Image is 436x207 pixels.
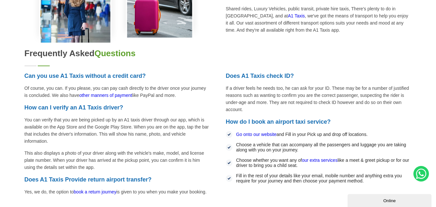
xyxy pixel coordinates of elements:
[348,193,433,207] iframe: chat widget
[25,85,210,99] p: Of course, you can. If you please, you can pay cash directly to the driver once your journey is c...
[25,48,412,58] h2: Frequently Asked
[226,130,412,138] li: and Fill in your Pick up and drop off locations.
[226,156,412,169] li: Choose whether you want any of like a meet & greet pickup or for our driver to bring you a child ...
[288,13,305,18] a: A1 Taxis
[25,188,210,195] p: Yes, we do, the option to is given to you when you make your booking.
[25,104,210,111] h3: How can I verify an A1 Taxis driver?
[79,93,132,98] a: other manners of payment
[226,5,412,34] p: Shared rides, Luxury Vehicles, public transit, private hire taxis, There's plenty to do in [GEOGR...
[226,118,412,126] h3: How do I book an airport taxi service?
[236,132,277,137] a: Go onto our website
[226,172,412,185] li: Fill in the rest of your details like your email, mobile number and anything extra you require fo...
[74,189,116,194] a: book a return journey
[25,72,210,80] h3: Can you use A1 Taxis without a credit card?
[302,158,337,163] a: our extra services
[25,176,210,183] h3: Does A1 Taxis Provide return airport transfer?
[226,85,412,113] p: If a driver feels he needs too, he can ask for your ID. These may be for a number of justified re...
[226,72,412,80] h3: Does A1 Taxis check ID?
[226,141,412,154] li: Choose a vehicle that can accompany all the passengers and luggage you are taking along with you ...
[25,116,210,145] p: You can verify that you are being picked up by an A1 taxis driver through our app, which is avail...
[95,48,136,58] span: Questions
[25,150,210,171] p: This also displays a photo of your driver along with the vehicle's make, model, and license plate...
